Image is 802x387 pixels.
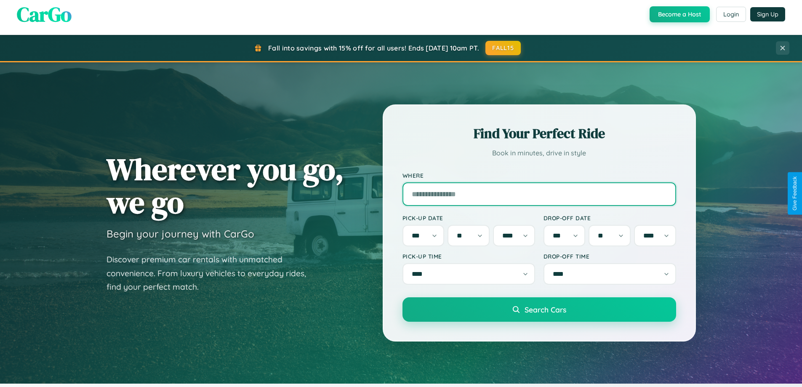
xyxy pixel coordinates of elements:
span: Search Cars [525,305,566,314]
h1: Wherever you go, we go [107,152,344,219]
h3: Begin your journey with CarGo [107,227,254,240]
span: CarGo [17,0,72,28]
p: Book in minutes, drive in style [402,147,676,159]
button: FALL15 [485,41,521,55]
span: Fall into savings with 15% off for all users! Ends [DATE] 10am PT. [268,44,479,52]
button: Become a Host [650,6,710,22]
label: Drop-off Date [544,214,676,222]
button: Login [716,7,746,22]
h2: Find Your Perfect Ride [402,124,676,143]
label: Pick-up Date [402,214,535,222]
label: Where [402,172,676,179]
div: Give Feedback [792,176,798,211]
label: Drop-off Time [544,253,676,260]
p: Discover premium car rentals with unmatched convenience. From luxury vehicles to everyday rides, ... [107,253,317,294]
label: Pick-up Time [402,253,535,260]
button: Search Cars [402,297,676,322]
button: Sign Up [750,7,785,21]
